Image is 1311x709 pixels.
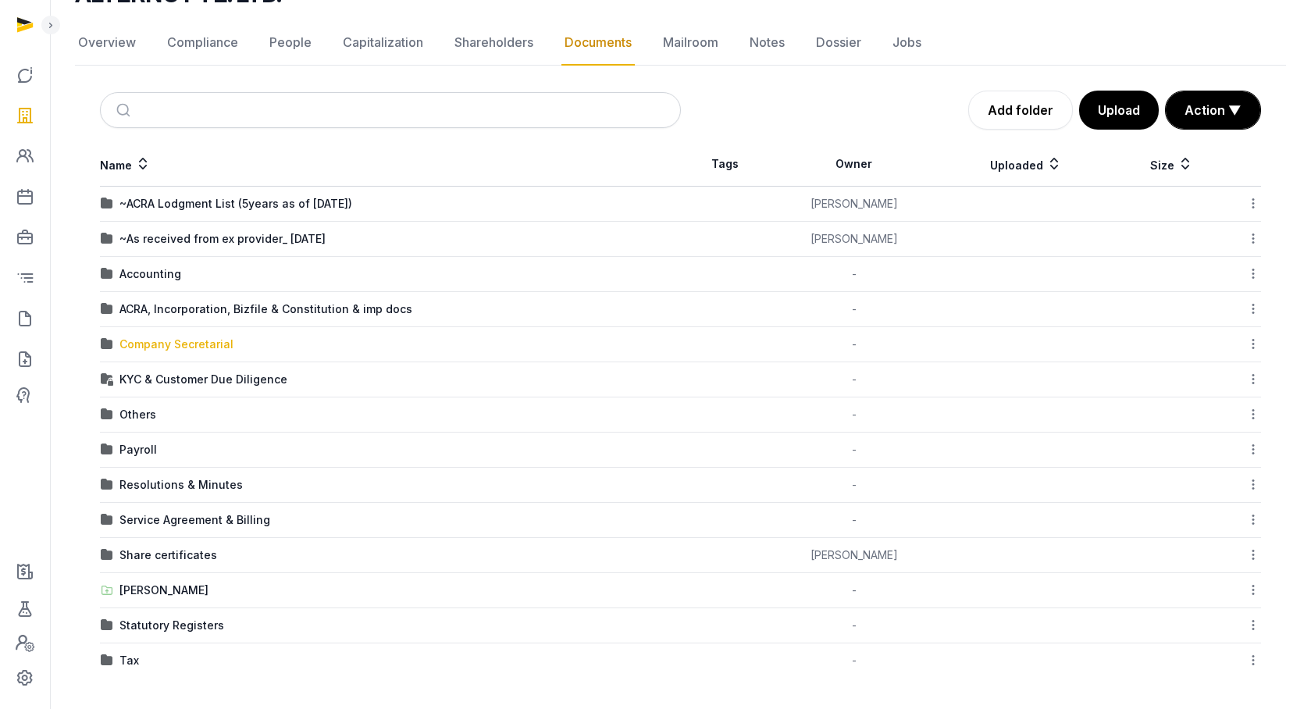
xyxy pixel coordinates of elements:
a: Compliance [164,20,241,66]
th: Size [1113,142,1231,187]
div: ~As received from ex provider_ [DATE] [119,231,326,247]
a: Documents [561,20,635,66]
img: folder-upload.svg [101,584,113,597]
td: - [769,397,939,433]
td: - [769,643,939,679]
img: folder.svg [101,549,113,561]
td: - [769,433,939,468]
button: Upload [1079,91,1159,130]
td: - [769,257,939,292]
td: - [769,292,939,327]
button: Action ▼ [1166,91,1260,129]
div: ~ACRA Lodgment List (5years as of [DATE]) [119,196,352,212]
a: People [266,20,315,66]
img: folder.svg [101,514,113,526]
td: - [769,327,939,362]
a: Jobs [889,20,924,66]
th: Tags [681,142,769,187]
img: folder.svg [101,303,113,315]
td: - [769,468,939,503]
td: [PERSON_NAME] [769,187,939,222]
div: Accounting [119,266,181,282]
img: folder.svg [101,654,113,667]
td: - [769,608,939,643]
div: Others [119,407,156,422]
a: Capitalization [340,20,426,66]
img: folder.svg [101,268,113,280]
img: folder.svg [101,233,113,245]
th: Name [100,142,681,187]
div: KYC & Customer Due Diligence [119,372,287,387]
button: Submit [107,93,144,127]
nav: Tabs [75,20,1286,66]
img: folder.svg [101,619,113,632]
a: Add folder [968,91,1073,130]
a: Overview [75,20,139,66]
div: Statutory Registers [119,618,224,633]
img: folder.svg [101,338,113,351]
td: - [769,362,939,397]
img: folder.svg [101,479,113,491]
div: Payroll [119,442,157,458]
img: folder.svg [101,408,113,421]
div: Resolutions & Minutes [119,477,243,493]
td: - [769,573,939,608]
div: ACRA, Incorporation, Bizfile & Constitution & imp docs [119,301,412,317]
td: [PERSON_NAME] [769,538,939,573]
img: folder.svg [101,444,113,456]
th: Owner [769,142,939,187]
a: Notes [746,20,788,66]
div: Tax [119,653,139,668]
td: - [769,503,939,538]
td: [PERSON_NAME] [769,222,939,257]
a: Mailroom [660,20,721,66]
div: Service Agreement & Billing [119,512,270,528]
a: Dossier [813,20,864,66]
div: Share certificates [119,547,217,563]
th: Uploaded [939,142,1113,187]
div: [PERSON_NAME] [119,583,208,598]
img: folder.svg [101,198,113,210]
img: folder-locked-icon.svg [101,373,113,386]
div: Company Secretarial [119,337,233,352]
a: Shareholders [451,20,536,66]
